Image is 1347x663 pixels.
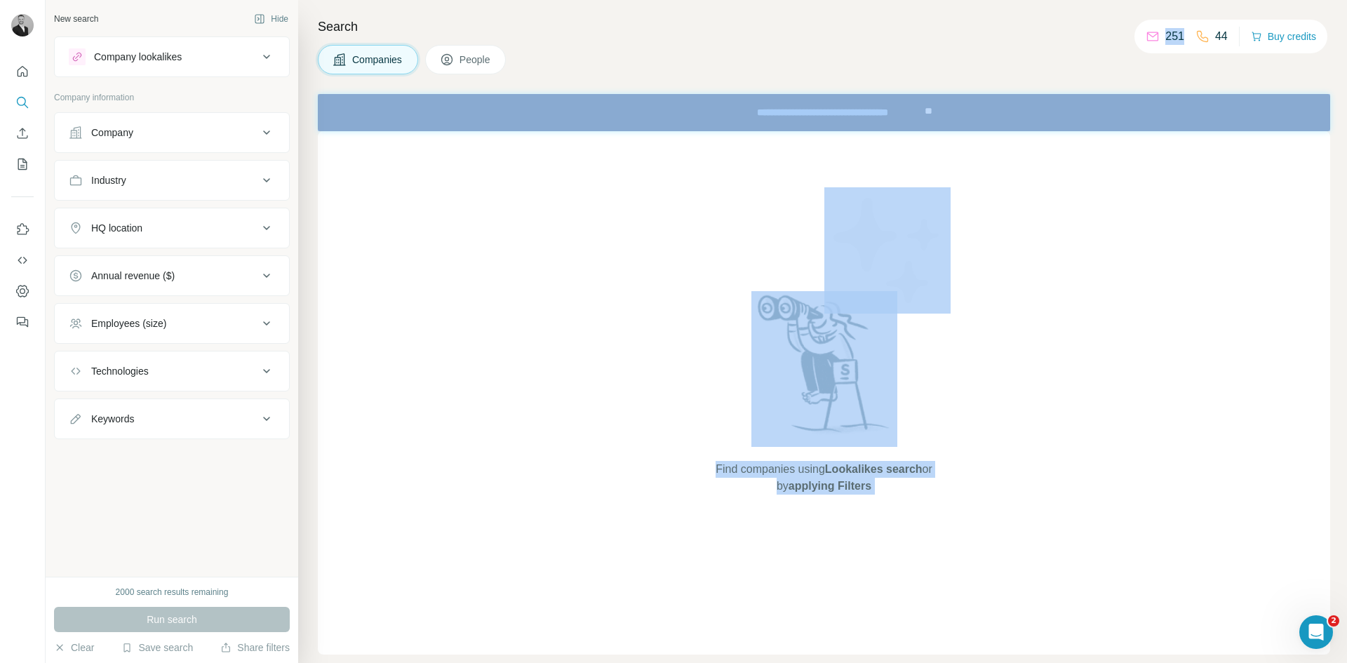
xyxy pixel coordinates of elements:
[91,316,166,330] div: Employees (size)
[11,121,34,146] button: Enrich CSV
[91,364,149,378] div: Technologies
[11,309,34,335] button: Feedback
[1328,615,1339,627] span: 2
[825,463,923,475] span: Lookalikes search
[711,461,936,495] span: Find companies using or by
[11,152,34,177] button: My lists
[55,211,289,245] button: HQ location
[1299,615,1333,649] iframe: Intercom live chat
[244,8,298,29] button: Hide
[55,354,289,388] button: Technologies
[1215,28,1228,45] p: 44
[54,641,94,655] button: Clear
[91,126,133,140] div: Company
[789,480,871,492] span: applying Filters
[91,173,126,187] div: Industry
[11,279,34,304] button: Dashboard
[11,248,34,273] button: Use Surfe API
[1165,28,1184,45] p: 251
[55,40,289,74] button: Company lookalikes
[11,14,34,36] img: Avatar
[54,91,290,104] p: Company information
[54,13,98,25] div: New search
[55,163,289,197] button: Industry
[1251,27,1316,46] button: Buy credits
[91,221,142,235] div: HQ location
[55,116,289,149] button: Company
[11,217,34,242] button: Use Surfe on LinkedIn
[55,402,289,436] button: Keywords
[121,641,193,655] button: Save search
[318,94,1330,131] iframe: Banner
[94,50,182,64] div: Company lookalikes
[116,586,229,598] div: 2000 search results remaining
[751,291,897,448] img: Surfe Illustration - Woman searching with binoculars
[318,17,1330,36] h4: Search
[460,53,492,67] span: People
[220,641,290,655] button: Share filters
[11,59,34,84] button: Quick start
[352,53,403,67] span: Companies
[11,90,34,115] button: Search
[55,259,289,293] button: Annual revenue ($)
[824,187,951,314] img: Surfe Illustration - Stars
[91,412,134,426] div: Keywords
[91,269,175,283] div: Annual revenue ($)
[55,307,289,340] button: Employees (size)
